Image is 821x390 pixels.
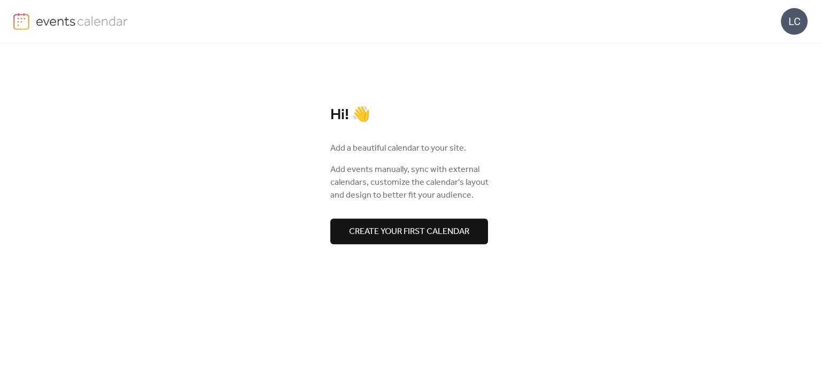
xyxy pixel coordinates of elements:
span: Add a beautiful calendar to your site. [330,142,466,155]
div: Hi! 👋 [330,106,491,124]
div: LC [781,8,808,35]
span: Create your first calendar [349,225,469,238]
button: Create your first calendar [330,219,488,244]
span: Add events manually, sync with external calendars, customize the calendar's layout and design to ... [330,163,491,202]
img: logo-type [36,13,128,29]
img: logo [13,13,29,30]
